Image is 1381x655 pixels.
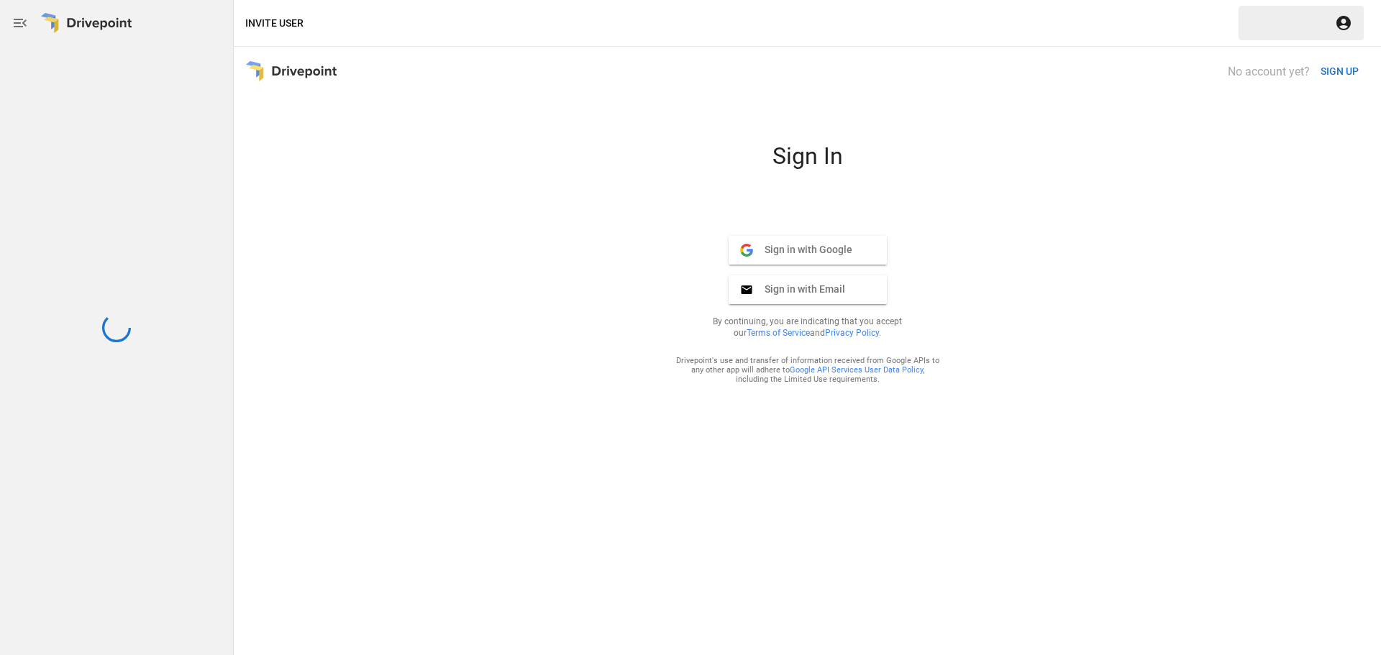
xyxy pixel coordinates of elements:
button: SIGN UP [1315,58,1364,85]
button: Sign in with Google [729,236,887,265]
span: Sign in with Google [753,243,852,256]
a: Google API Services User Data Policy [790,365,923,375]
div: Drivepoint's use and transfer of information received from Google APIs to any other app will adhe... [675,356,940,384]
span: Sign in with Email [753,283,845,296]
div: No account yet? [1228,65,1310,78]
p: By continuing, you are indicating that you accept our and . [696,316,920,339]
a: Terms of Service [747,328,810,338]
a: Privacy Policy [825,328,879,338]
div: Sign In [635,142,980,181]
button: Sign in with Email [729,275,887,304]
